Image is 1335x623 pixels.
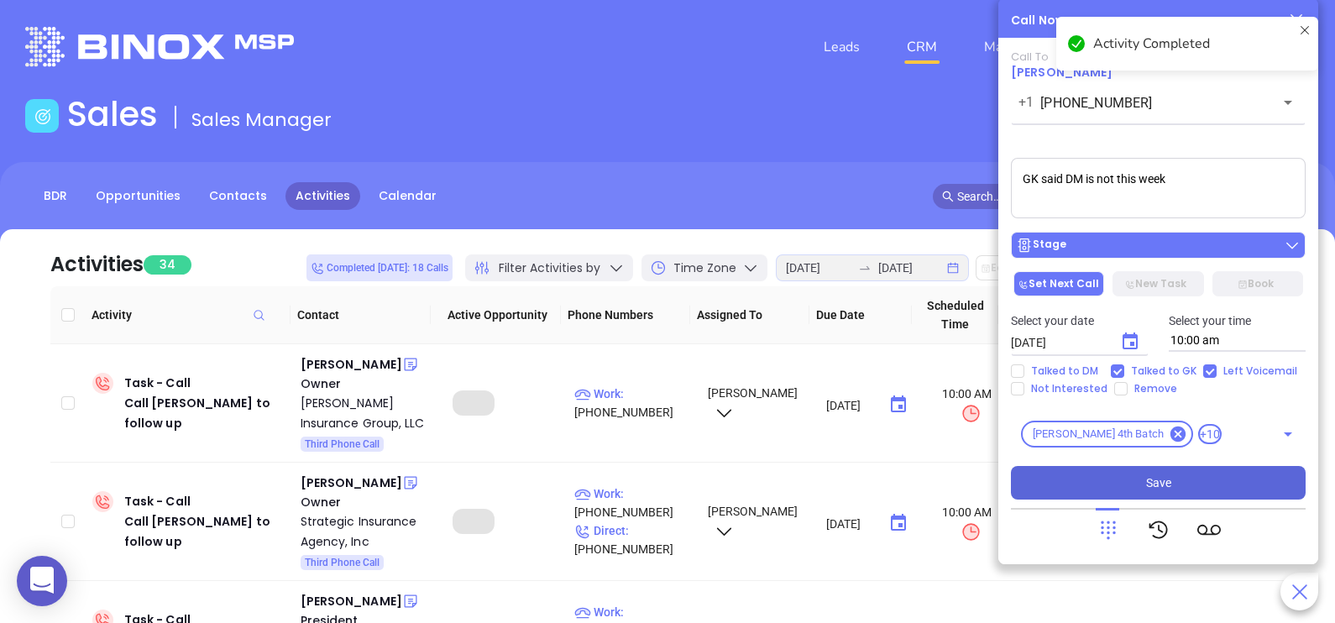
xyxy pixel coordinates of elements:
[124,491,287,552] div: Task - Call
[369,182,447,210] a: Calendar
[1198,424,1222,444] span: +10
[574,385,693,421] p: [PHONE_NUMBER]
[1011,466,1306,500] button: Save
[900,30,944,64] a: CRM
[858,261,872,275] span: swap-right
[499,259,600,277] span: Filter Activities by
[930,503,1004,542] span: 10:00 AM
[574,605,624,619] span: Work :
[301,473,402,493] div: [PERSON_NAME]
[1024,382,1114,395] span: Not Interested
[144,255,191,275] span: 34
[1016,237,1066,254] div: Stage
[301,374,430,393] div: Owner
[67,94,158,134] h1: Sales
[1169,311,1306,330] p: Select your time
[1023,426,1174,442] span: [PERSON_NAME] 4th Batch
[124,373,287,433] div: Task - Call
[930,385,1004,424] span: 10:00 AM
[34,182,77,210] a: BDR
[1021,421,1193,448] div: [PERSON_NAME] 4th Batch
[1093,34,1293,54] div: Activity Completed
[826,396,875,413] input: MM/DD/YYYY
[1011,232,1306,259] button: Stage
[705,505,798,537] span: [PERSON_NAME]
[50,249,144,280] div: Activities
[1011,334,1107,351] input: MM/DD/YYYY
[826,515,875,531] input: MM/DD/YYYY
[1276,422,1300,446] button: Open
[574,521,693,558] p: [PHONE_NUMBER]
[690,286,809,344] th: Assigned To
[1013,271,1104,296] button: Set Next Call
[285,182,360,210] a: Activities
[1124,364,1203,378] span: Talked to GK
[199,182,277,210] a: Contacts
[25,27,294,66] img: logo
[1011,311,1149,330] p: Select your date
[1112,271,1203,296] button: New Task
[301,511,430,552] a: Strategic Insurance Agency, Inc
[574,484,693,521] p: [PHONE_NUMBER]
[976,255,1070,280] button: Edit Due Date
[912,286,998,344] th: Scheduled Time
[305,553,380,572] span: Third Phone Call
[1146,474,1171,492] span: Save
[574,487,624,500] span: Work :
[561,286,690,344] th: Phone Numbers
[1011,12,1065,29] div: Call Now
[1040,93,1251,113] input: Enter phone number or name
[673,259,736,277] span: Time Zone
[305,435,380,453] span: Third Phone Call
[574,387,624,400] span: Work :
[301,393,430,433] a: [PERSON_NAME] Insurance Group, LLC
[1011,49,1049,65] span: Call To
[858,261,872,275] span: to
[431,286,560,344] th: Active Opportunity
[311,259,448,277] span: Completed [DATE]: 18 Calls
[1018,92,1034,113] p: +1
[1217,364,1304,378] span: Left Voicemail
[882,388,915,421] button: Choose date, selected date is Aug 18, 2025
[191,107,332,133] span: Sales Manager
[942,191,954,202] span: search
[1024,364,1105,378] span: Talked to DM
[92,306,284,324] span: Activity
[124,511,287,552] div: Call [PERSON_NAME] to follow up
[878,259,944,277] input: End date
[786,259,851,277] input: Start date
[1276,91,1300,114] button: Open
[809,286,912,344] th: Due Date
[1128,382,1184,395] span: Remove
[977,30,1052,64] a: Marketing
[301,591,402,611] div: [PERSON_NAME]
[301,493,430,511] div: Owner
[574,524,629,537] span: Direct :
[1011,64,1112,81] a: [PERSON_NAME]
[1113,325,1147,359] button: Choose date, selected date is Aug 19, 2025
[86,182,191,210] a: Opportunities
[291,286,431,344] th: Contact
[882,506,915,540] button: Choose date, selected date is Aug 18, 2025
[301,354,402,374] div: [PERSON_NAME]
[817,30,866,64] a: Leads
[957,187,1258,206] input: Search…
[1212,271,1303,296] button: Book
[124,393,287,433] div: Call [PERSON_NAME] to follow up
[705,386,798,418] span: [PERSON_NAME]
